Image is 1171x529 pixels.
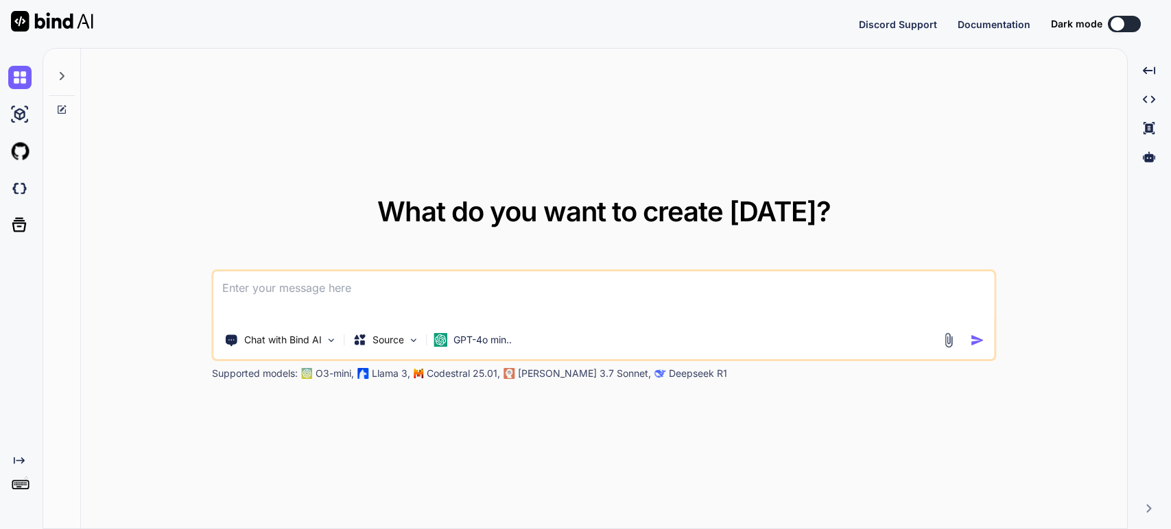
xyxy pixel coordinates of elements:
[11,11,93,32] img: Bind AI
[358,368,369,379] img: Llama2
[316,367,354,380] p: O3-mini,
[941,332,956,348] img: attachment
[326,334,338,346] img: Pick Tools
[8,103,32,126] img: ai-studio
[8,140,32,163] img: githubLight
[372,333,404,347] p: Source
[8,177,32,200] img: darkCloudIdeIcon
[244,333,322,347] p: Chat with Bind AI
[372,367,410,380] p: Llama 3,
[453,333,512,347] p: GPT-4o min..
[408,334,420,346] img: Pick Models
[212,367,298,380] p: Supported models:
[859,17,937,32] button: Discord Support
[8,66,32,89] img: chat
[302,368,313,379] img: GPT-4
[414,369,424,378] img: Mistral-AI
[958,19,1030,30] span: Documentation
[970,333,984,347] img: icon
[859,19,937,30] span: Discord Support
[427,367,500,380] p: Codestral 25.01,
[1051,17,1102,31] span: Dark mode
[518,367,651,380] p: [PERSON_NAME] 3.7 Sonnet,
[669,367,727,380] p: Deepseek R1
[504,368,515,379] img: claude
[434,333,448,347] img: GPT-4o mini
[377,195,831,228] span: What do you want to create [DATE]?
[655,368,666,379] img: claude
[958,17,1030,32] button: Documentation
